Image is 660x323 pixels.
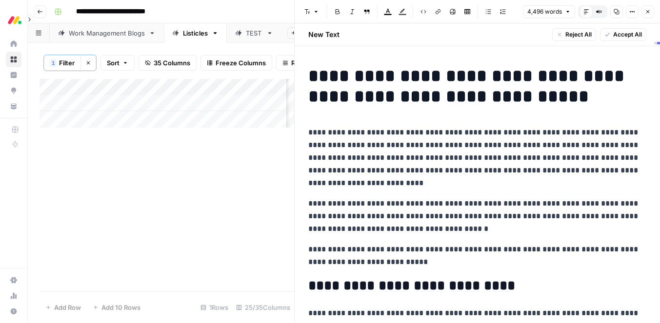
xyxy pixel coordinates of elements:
button: Accept All [600,28,646,41]
button: Freeze Columns [200,55,272,71]
a: Listicles [164,23,227,43]
div: 25/35 Columns [232,300,294,315]
div: 1 Rows [197,300,232,315]
span: 4,496 words [527,7,562,16]
button: Help + Support [6,304,21,319]
button: Workspace: Monday.com [6,8,21,32]
span: Sort [107,58,120,68]
a: Work Management Blogs [50,23,164,43]
button: Add 10 Rows [87,300,146,315]
span: Filter [59,58,75,68]
button: Add Row [40,300,87,315]
span: 1 [52,59,55,67]
a: Browse [6,52,21,67]
a: Insights [6,67,21,83]
span: 35 Columns [154,58,190,68]
button: 1Filter [44,55,80,71]
button: Sort [100,55,135,71]
button: 35 Columns [139,55,197,71]
a: Settings [6,272,21,288]
div: Listicles [183,28,208,38]
span: Reject All [565,30,592,39]
button: 4,496 words [523,5,575,18]
span: Add Row [54,303,81,312]
a: Your Data [6,98,21,114]
a: TEST [227,23,281,43]
button: Row Height [276,55,333,71]
span: Accept All [613,30,642,39]
a: Home [6,36,21,52]
img: Monday.com Logo [6,11,23,29]
span: Add 10 Rows [101,303,140,312]
div: Work Management Blogs [69,28,145,38]
div: TEST [246,28,262,38]
a: Opportunities [6,83,21,98]
span: Freeze Columns [216,58,266,68]
h2: New Text [308,30,340,39]
button: Reject All [552,28,596,41]
div: 1 [50,59,56,67]
a: Usage [6,288,21,304]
